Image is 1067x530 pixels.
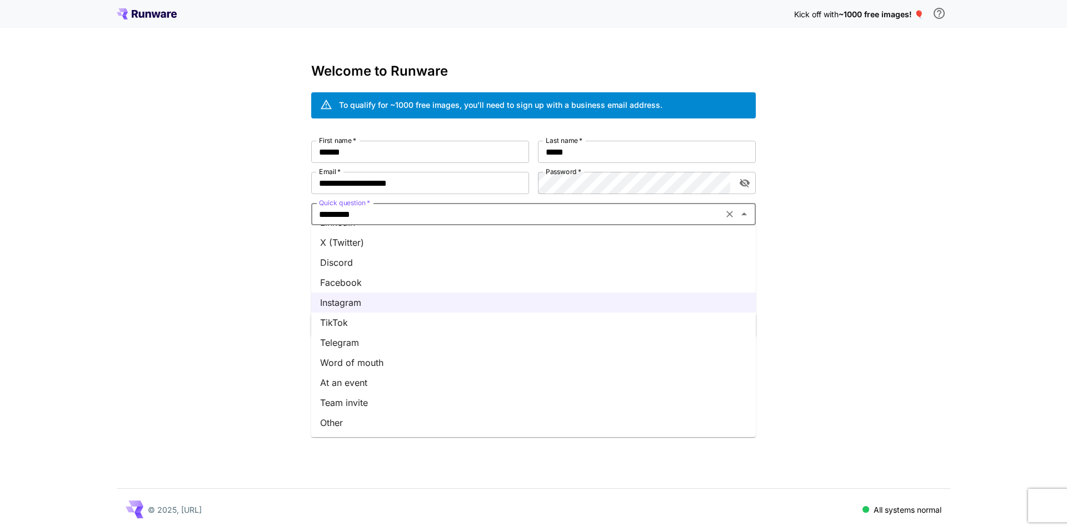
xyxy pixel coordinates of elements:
button: Close [736,206,752,222]
div: To qualify for ~1000 free images, you’ll need to sign up with a business email address. [339,99,662,111]
p: All systems normal [874,504,941,516]
label: Password [546,167,581,176]
button: toggle password visibility [735,173,755,193]
p: © 2025, [URL] [148,504,202,516]
li: TikTok [311,313,756,333]
li: Other [311,413,756,433]
h3: Welcome to Runware [311,63,756,79]
label: First name [319,136,356,145]
li: X (Twitter) [311,232,756,252]
label: Email [319,167,341,176]
button: In order to qualify for free credit, you need to sign up with a business email address and click ... [928,2,950,24]
span: Kick off with [794,9,839,19]
button: Clear [722,206,737,222]
li: Facebook [311,273,756,293]
span: ~1000 free images! 🎈 [839,9,924,19]
li: Instagram [311,293,756,313]
label: Last name [546,136,582,145]
li: Telegram [311,333,756,353]
li: Word of mouth [311,353,756,373]
li: Team invite [311,393,756,413]
li: At an event [311,373,756,393]
label: Quick question [319,198,370,207]
li: Discord [311,252,756,273]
